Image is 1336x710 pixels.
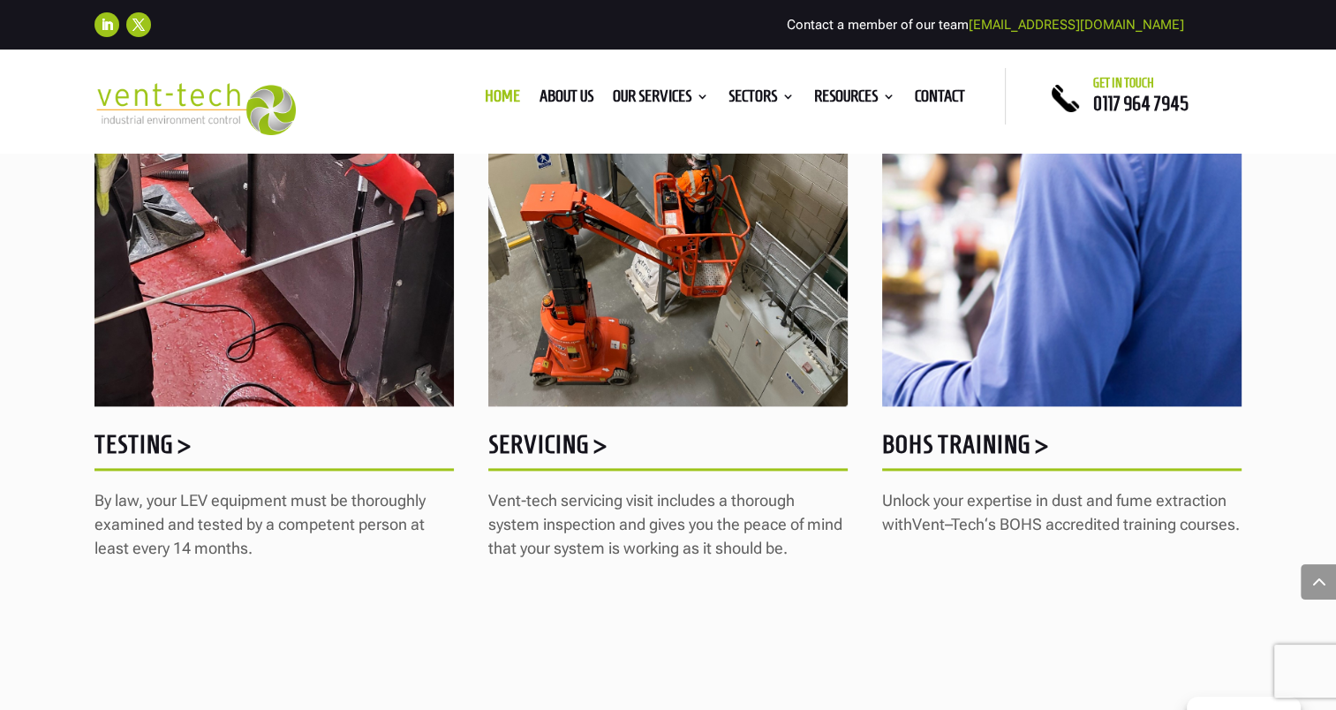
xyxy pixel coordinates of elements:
a: 0117 964 7945 [1093,93,1189,114]
a: Home [485,90,520,110]
a: Follow on X [126,12,151,37]
a: Our Services [613,90,709,110]
span: – [945,515,951,533]
h5: BOHS Training > [882,432,1242,466]
a: Follow on LinkedIn [94,12,119,37]
a: Sectors [728,90,795,110]
span: Unlock your expertise in dust and fume extraction with [882,491,1227,533]
p: By law, your LEV equipment must be thoroughly examined and tested by a competent person at least ... [94,488,454,576]
a: Resources [814,90,895,110]
span: Tech [951,515,985,533]
span: Get in touch [1093,76,1154,90]
a: [EMAIL_ADDRESS][DOMAIN_NAME] [969,17,1184,33]
span: Contact a member of our team [787,17,1184,33]
h5: Testing > [94,432,454,466]
img: 2023-09-27T08_35_16.549ZVENT-TECH---Clear-background [94,83,297,135]
a: About us [540,90,593,110]
p: Vent-tech servicing visit includes a thorough system inspection and gives you the peace of mind t... [488,488,848,576]
a: Contact [915,90,965,110]
span: Vent [912,515,945,533]
h5: Servicing > [488,432,848,466]
span: ‘s BOHS accredited training courses. [985,515,1240,533]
